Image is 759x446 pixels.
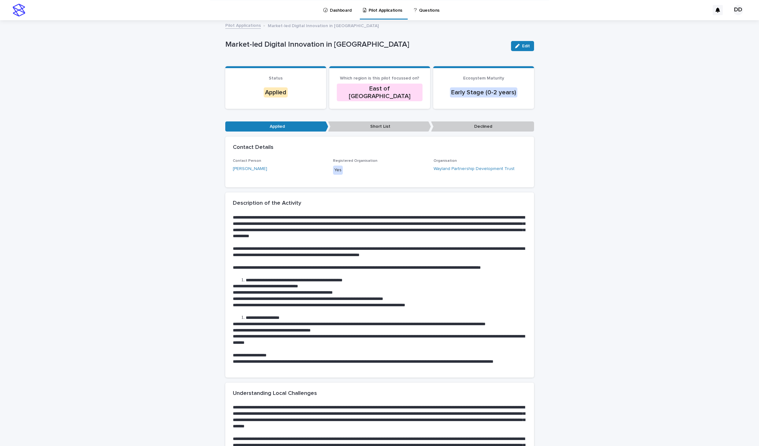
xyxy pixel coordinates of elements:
span: Organisation [434,159,457,163]
h2: Contact Details [233,144,273,151]
p: Applied [225,121,328,132]
div: Applied [264,87,288,97]
div: Early Stage (0-2 years) [450,87,517,97]
div: Yes [333,166,343,175]
span: Which region is this pilot focussed on? [340,76,419,80]
span: Edit [522,44,530,48]
p: Market-led Digital Innovation in [GEOGRAPHIC_DATA] [225,40,506,49]
p: Short List [328,121,431,132]
a: [PERSON_NAME] [233,166,267,172]
span: Contact Person [233,159,261,163]
h2: Understanding Local Challenges [233,390,317,397]
p: Market-led Digital Innovation in [GEOGRAPHIC_DATA] [268,22,379,29]
span: Registered Organisation [333,159,377,163]
a: Pilot Applications [225,21,261,29]
div: East of [GEOGRAPHIC_DATA] [337,84,423,101]
span: Status [269,76,283,80]
span: Ecosystem Maturity [463,76,504,80]
img: stacker-logo-s-only.png [13,4,25,16]
a: Wayland Partnership Development Trust [434,166,515,172]
p: Declined [431,121,534,132]
div: DD [733,5,743,15]
h2: Description of the Activity [233,200,301,207]
button: Edit [511,41,534,51]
